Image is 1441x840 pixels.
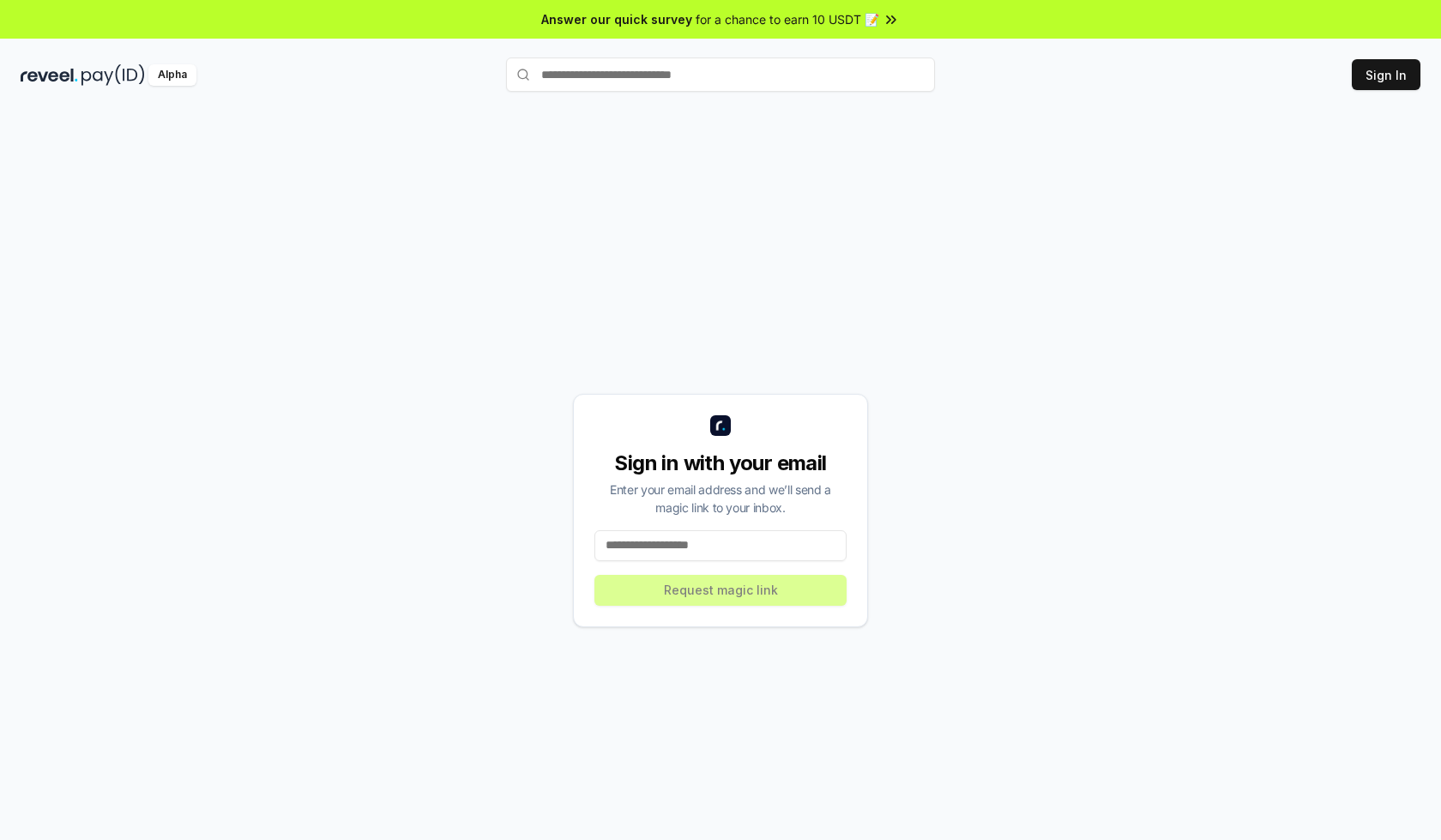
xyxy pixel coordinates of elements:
[696,10,879,28] span: for a chance to earn 10 USDT 📝
[594,480,847,517] div: Enter your email address and we’ll send a magic link to your inbox.
[541,10,692,28] span: Answer our quick survey
[148,64,196,86] div: Alpha
[21,64,78,86] img: reveel_dark
[710,415,731,436] img: logo_small
[81,64,145,86] img: pay_id
[594,450,847,477] div: Sign in with your email
[1352,59,1420,90] button: Sign In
